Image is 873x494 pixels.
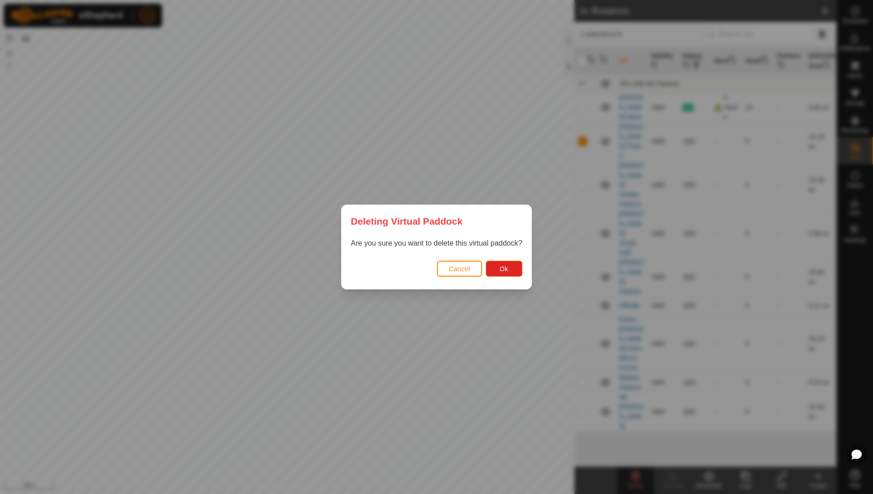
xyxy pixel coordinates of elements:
[437,261,482,277] button: Cancel
[486,261,522,277] button: Ok
[351,214,463,228] span: Deleting Virtual Paddock
[500,265,508,273] span: Ok
[449,265,470,273] span: Cancel
[351,238,522,249] p: Are you sure you want to delete this virtual paddock?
